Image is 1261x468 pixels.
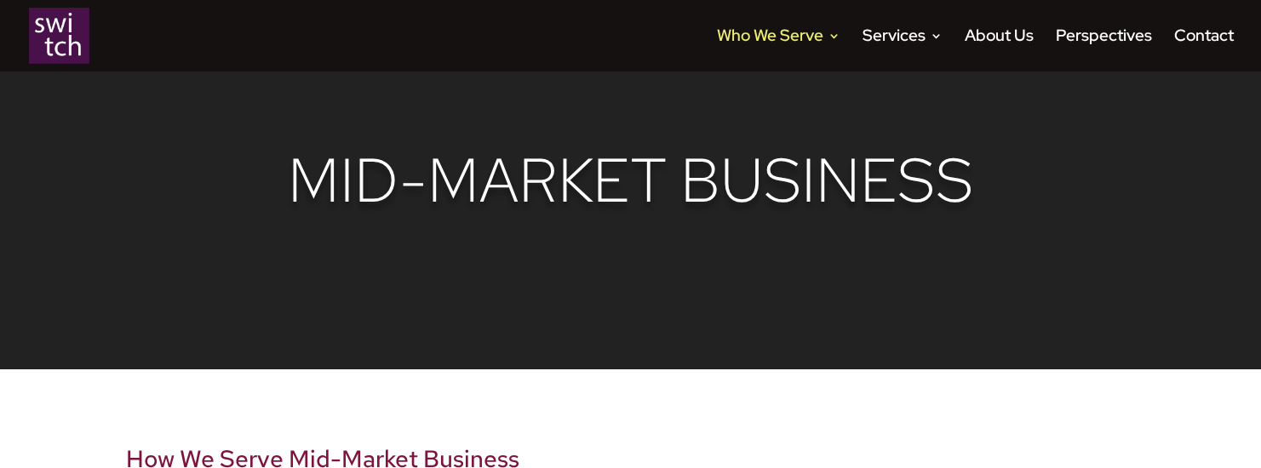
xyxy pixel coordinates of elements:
[1174,30,1234,71] a: Contact
[126,144,1135,225] h1: Mid-Market Business
[717,30,840,71] a: Who We Serve
[863,30,943,71] a: Services
[965,30,1034,71] a: About Us
[1056,30,1152,71] a: Perspectives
